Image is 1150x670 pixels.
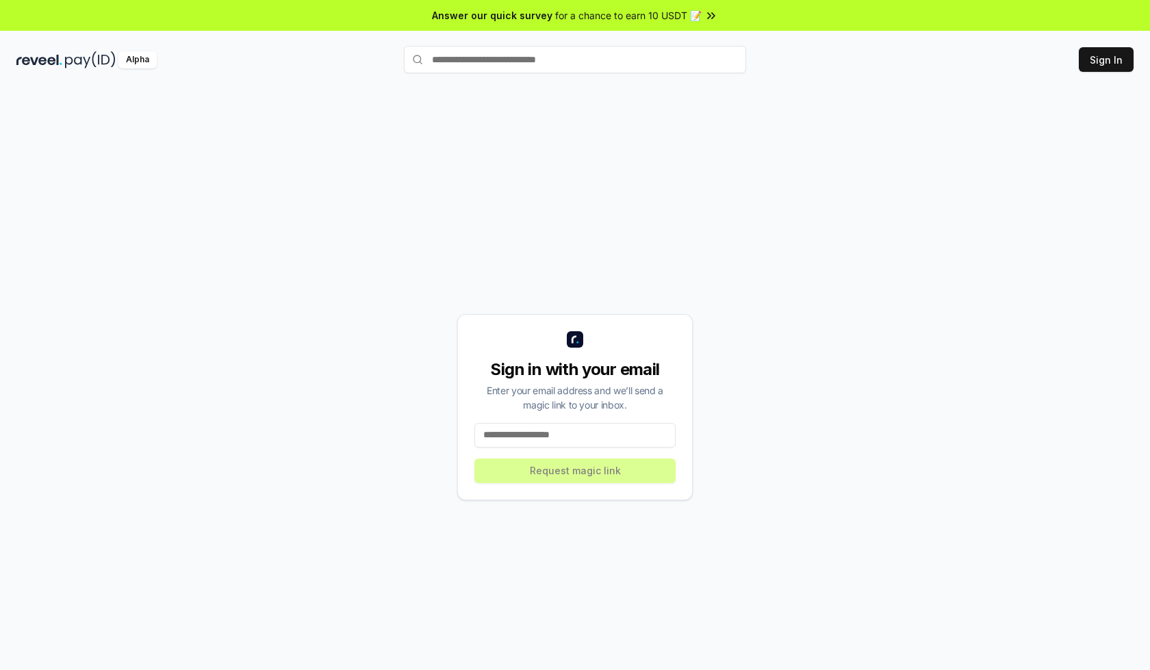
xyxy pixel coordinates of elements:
[65,51,116,68] img: pay_id
[118,51,157,68] div: Alpha
[432,8,552,23] span: Answer our quick survey
[555,8,702,23] span: for a chance to earn 10 USDT 📝
[567,331,583,348] img: logo_small
[1079,47,1134,72] button: Sign In
[474,359,676,381] div: Sign in with your email
[474,383,676,412] div: Enter your email address and we’ll send a magic link to your inbox.
[16,51,62,68] img: reveel_dark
